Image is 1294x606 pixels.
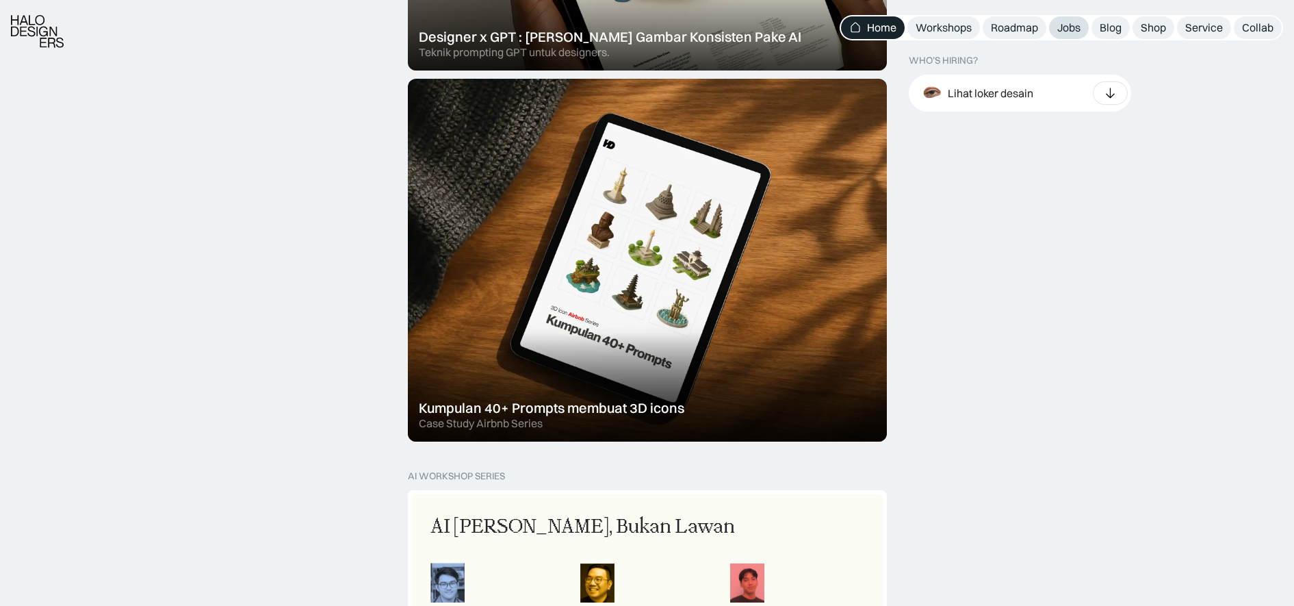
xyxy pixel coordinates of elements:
div: AI Workshop Series [408,470,505,482]
div: Home [867,21,896,35]
a: Collab [1234,16,1282,39]
div: Blog [1100,21,1122,35]
a: Kumpulan 40+ Prompts membuat 3D iconsCase Study Airbnb Series [408,79,887,442]
div: WHO’S HIRING? [909,55,978,66]
div: Workshops [916,21,972,35]
div: AI [PERSON_NAME], Bukan Lawan [430,513,735,542]
a: Roadmap [983,16,1046,39]
div: Collab [1242,21,1273,35]
div: Lihat loker desain [948,86,1033,100]
a: Shop [1133,16,1174,39]
div: Shop [1141,21,1166,35]
a: Jobs [1049,16,1089,39]
a: Service [1177,16,1231,39]
a: Blog [1091,16,1130,39]
div: Jobs [1057,21,1081,35]
a: Workshops [907,16,980,39]
a: Home [841,16,905,39]
div: Roadmap [991,21,1038,35]
div: Service [1185,21,1223,35]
